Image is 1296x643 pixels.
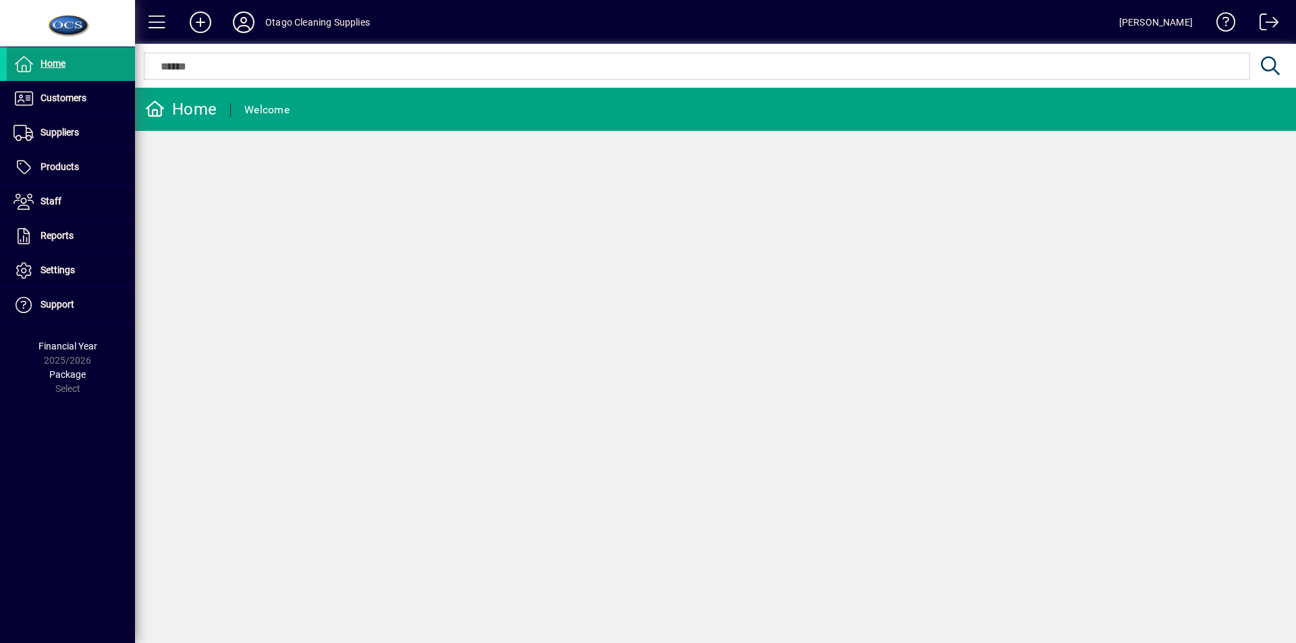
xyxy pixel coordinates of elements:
button: Profile [222,10,265,34]
span: Settings [40,264,75,275]
a: Products [7,150,135,184]
a: Support [7,288,135,322]
button: Add [179,10,222,34]
div: [PERSON_NAME] [1119,11,1193,33]
span: Staff [40,196,61,206]
div: Otago Cleaning Supplies [265,11,370,33]
a: Customers [7,82,135,115]
a: Staff [7,185,135,219]
div: Home [145,99,217,120]
span: Support [40,299,74,310]
span: Suppliers [40,127,79,138]
span: Products [40,161,79,172]
span: Reports [40,230,74,241]
span: Financial Year [38,341,97,352]
a: Reports [7,219,135,253]
span: Customers [40,92,86,103]
div: Welcome [244,99,290,121]
a: Suppliers [7,116,135,150]
span: Package [49,369,86,380]
a: Settings [7,254,135,287]
a: Knowledge Base [1206,3,1236,47]
span: Home [40,58,65,69]
a: Logout [1249,3,1279,47]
